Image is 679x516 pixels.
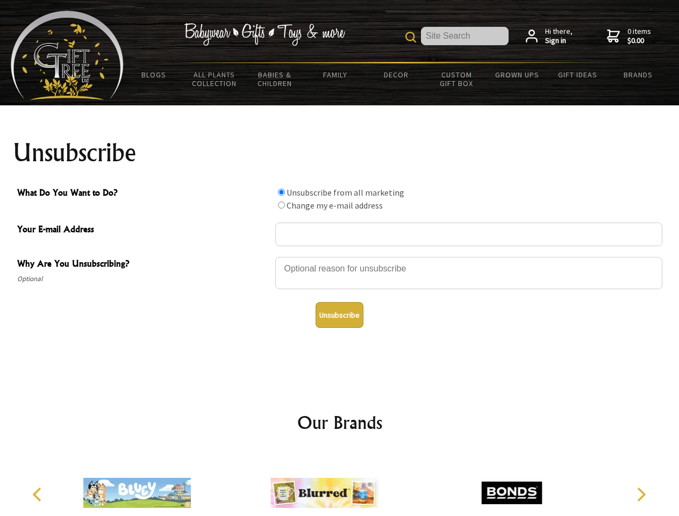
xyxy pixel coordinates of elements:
[13,140,667,166] h1: Unsubscribe
[22,410,658,435] h2: Our Brands
[547,63,608,86] a: Gift Ideas
[405,32,416,42] img: product search
[184,63,245,95] a: All Plants Collection
[11,11,124,100] img: Babyware - Gifts - Toys and more...
[17,223,270,238] span: Your E-mail Address
[629,483,653,506] button: Next
[607,27,651,46] a: 0 items$0.00
[278,189,285,196] input: What Do You Want to Do?
[287,200,383,211] label: Change my e-mail address
[17,186,270,202] span: What Do You Want to Do?
[627,26,651,46] span: 0 items
[366,63,426,86] a: Decor
[275,223,662,246] input: Your E-mail Address
[27,483,51,506] button: Previous
[17,257,270,273] span: Why Are You Unsubscribing?
[316,302,363,328] button: Unsubscribe
[245,63,305,95] a: Babies & Children
[278,202,285,209] input: What Do You Want to Do?
[275,257,662,289] textarea: Why Are You Unsubscribing?
[426,63,487,95] a: Custom Gift Box
[526,27,573,46] a: Hi there,Sign in
[287,187,404,198] label: Unsubscribe from all marketing
[487,63,547,86] a: Grown Ups
[184,23,345,46] img: Babywear - Gifts - Toys & more
[305,63,366,86] a: Family
[124,63,184,86] a: BLOGS
[421,27,509,45] input: Site Search
[545,36,573,46] strong: Sign in
[608,63,669,86] a: Brands
[17,273,270,285] span: Optional
[545,27,573,46] span: Hi there,
[627,36,651,46] strong: $0.00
